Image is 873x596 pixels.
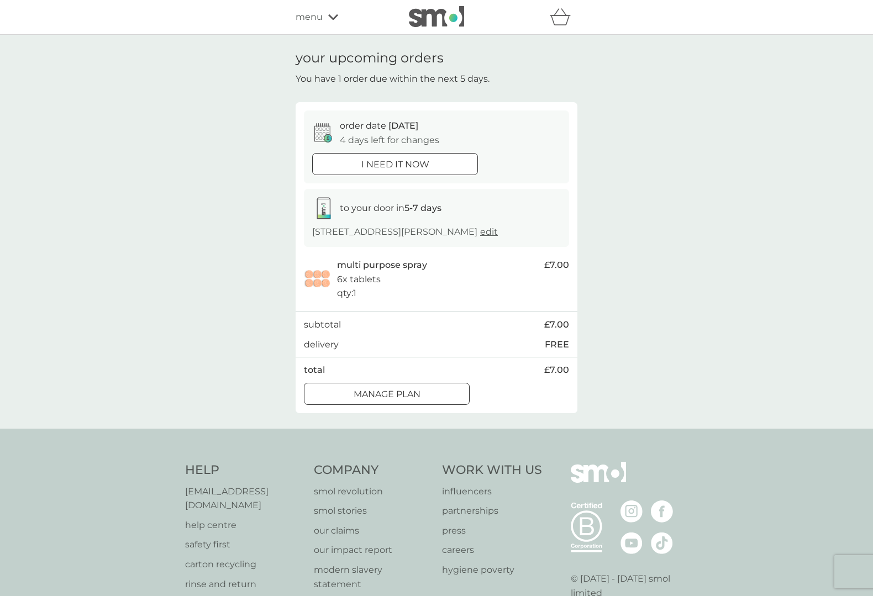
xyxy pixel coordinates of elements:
[651,532,673,554] img: visit the smol Tiktok page
[544,318,569,332] span: £7.00
[651,500,673,523] img: visit the smol Facebook page
[442,462,542,479] h4: Work With Us
[314,484,432,499] a: smol revolution
[388,120,418,131] span: [DATE]
[442,543,542,557] a: careers
[442,563,542,577] a: hygiene poverty
[620,532,643,554] img: visit the smol Youtube page
[361,157,429,172] p: i need it now
[354,387,420,402] p: Manage plan
[620,500,643,523] img: visit the smol Instagram page
[480,226,498,237] a: edit
[296,50,444,66] h1: your upcoming orders
[185,462,303,479] h4: Help
[545,337,569,352] p: FREE
[409,6,464,27] img: smol
[340,133,439,147] p: 4 days left for changes
[304,337,339,352] p: delivery
[340,119,418,133] p: order date
[337,258,427,272] p: multi purpose spray
[185,484,303,513] a: [EMAIL_ADDRESS][DOMAIN_NAME]
[185,518,303,532] a: help centre
[337,272,381,287] p: 6x tablets
[544,258,569,272] span: £7.00
[314,524,432,538] a: our claims
[442,484,542,499] a: influencers
[296,72,490,86] p: You have 1 order due within the next 5 days.
[550,6,577,28] div: basket
[304,363,325,377] p: total
[304,318,341,332] p: subtotal
[442,524,542,538] a: press
[185,577,303,592] a: rinse and return
[404,203,441,213] strong: 5-7 days
[314,543,432,557] a: our impact report
[314,462,432,479] h4: Company
[312,153,478,175] button: i need it now
[185,537,303,552] a: safety first
[337,286,356,300] p: qty : 1
[544,363,569,377] span: £7.00
[571,462,626,499] img: smol
[340,203,441,213] span: to your door in
[314,563,432,591] a: modern slavery statement
[442,504,542,518] a: partnerships
[312,225,498,239] p: [STREET_ADDRESS][PERSON_NAME]
[296,10,323,24] span: menu
[185,557,303,572] a: carton recycling
[304,383,470,405] button: Manage plan
[314,504,432,518] a: smol stories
